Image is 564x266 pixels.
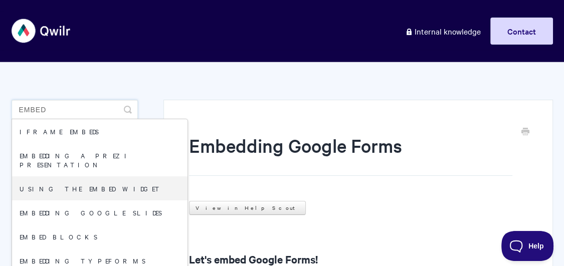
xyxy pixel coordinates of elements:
[490,18,553,45] a: Contact
[12,119,187,143] a: iFrame Embeds
[501,231,554,261] iframe: Toggle Customer Support
[12,200,187,224] a: Embedding Google Slides
[12,224,187,248] a: Embed Blocks
[12,176,187,200] a: Using the Embed Widget
[521,127,529,138] a: Print this Article
[189,133,512,176] h1: Embedding Google Forms
[398,18,488,45] a: Internal knowledge
[189,201,306,215] a: View in Help Scout
[12,143,187,176] a: Embedding a Prezi presentation
[12,12,71,50] img: Qwilr Help Center
[12,100,138,120] input: Search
